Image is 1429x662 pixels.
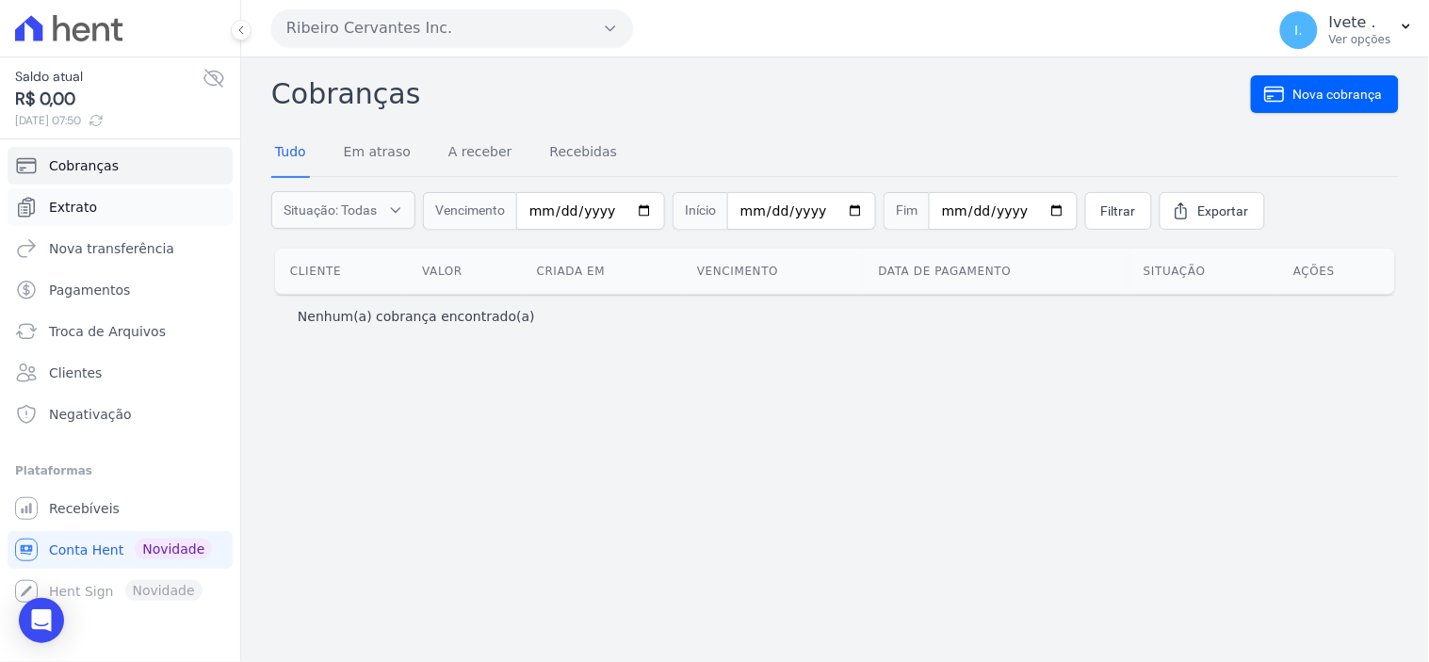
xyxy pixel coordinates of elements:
th: Ações [1278,249,1395,294]
th: Valor [407,249,521,294]
th: Criada em [522,249,682,294]
a: Pagamentos [8,271,233,309]
a: Recebidas [546,129,622,178]
span: Negativação [49,405,132,424]
span: Nova transferência [49,239,174,258]
span: Nova cobrança [1293,85,1383,104]
span: I. [1295,24,1304,37]
button: Situação: Todas [271,191,415,229]
span: Pagamentos [49,281,130,299]
span: Troca de Arquivos [49,322,166,341]
span: Clientes [49,363,102,382]
span: Cobranças [49,156,119,175]
a: Negativação [8,396,233,433]
p: Ver opções [1329,32,1391,47]
div: Open Intercom Messenger [19,598,64,643]
h2: Cobranças [271,73,1251,115]
p: Nenhum(a) cobrança encontrado(a) [298,307,535,326]
span: Recebíveis [49,499,120,518]
a: Filtrar [1085,192,1152,230]
button: I. Ivete . Ver opções [1265,4,1429,57]
span: Novidade [135,539,212,559]
a: Em atraso [340,129,414,178]
a: Nova cobrança [1251,75,1399,113]
a: Cobranças [8,147,233,185]
a: Recebíveis [8,490,233,527]
a: Extrato [8,188,233,226]
a: Troca de Arquivos [8,313,233,350]
a: Nova transferência [8,230,233,267]
th: Vencimento [682,249,863,294]
a: Tudo [271,129,310,178]
span: Situação: Todas [284,201,377,219]
span: Filtrar [1101,202,1136,220]
a: A receber [445,129,516,178]
span: Extrato [49,198,97,217]
span: Conta Hent [49,541,123,559]
span: Fim [884,192,929,230]
a: Clientes [8,354,233,392]
th: Data de pagamento [864,249,1129,294]
div: Plataformas [15,460,225,482]
th: Situação [1129,249,1278,294]
p: Ivete . [1329,13,1391,32]
span: Vencimento [423,192,516,230]
span: R$ 0,00 [15,87,203,112]
nav: Sidebar [15,147,225,610]
span: Exportar [1198,202,1249,220]
th: Cliente [275,249,407,294]
a: Conta Hent Novidade [8,531,233,569]
span: Início [673,192,727,230]
a: Exportar [1160,192,1265,230]
span: [DATE] 07:50 [15,112,203,129]
button: Ribeiro Cervantes Inc. [271,9,633,47]
span: Saldo atual [15,67,203,87]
